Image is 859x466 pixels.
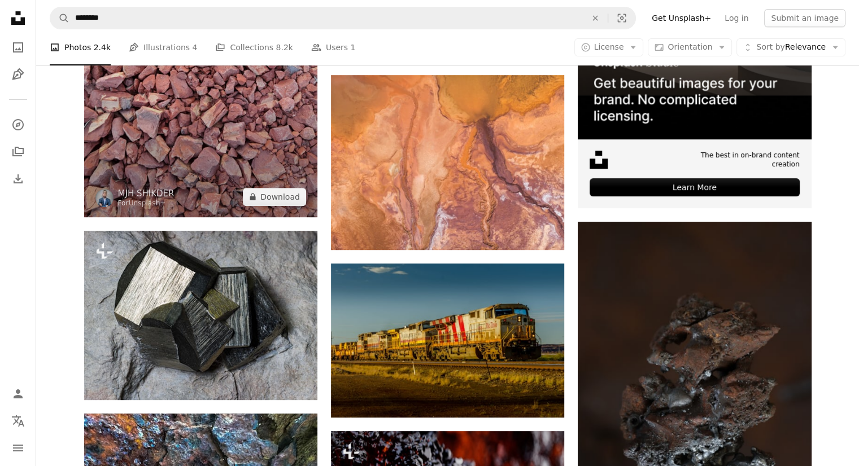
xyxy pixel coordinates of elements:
div: For [118,199,175,208]
img: file-1631678316303-ed18b8b5cb9cimage [590,151,608,169]
a: Unsplash+ [129,199,166,207]
a: a close up of a piece of wood on a rock [84,310,317,320]
a: Photos [7,36,29,59]
a: Log in [718,9,755,27]
a: brown and white abstract painting [331,157,564,167]
a: a close up of a piece of metal [578,392,811,402]
a: MJH SHIKDER [118,188,175,199]
form: Find visuals sitewide [50,7,636,29]
img: red yellow and blue train on rail tracks during daytime [331,263,564,418]
button: Menu [7,437,29,459]
button: Download [243,188,306,206]
a: Explore [7,113,29,136]
button: Visual search [608,7,635,29]
a: Users 1 [311,29,356,65]
a: Illustrations [7,63,29,86]
img: a close up of a piece of wood on a rock [84,231,317,400]
span: Sort by [756,42,784,51]
span: 8.2k [276,41,293,54]
span: Relevance [756,42,826,53]
a: Illustrations 4 [129,29,197,65]
img: brown and white abstract painting [331,75,564,250]
span: Orientation [668,42,712,51]
a: a pile of red rocks sitting next to each other [84,56,317,66]
span: License [594,42,624,51]
button: Sort byRelevance [736,38,845,56]
a: red yellow and blue train on rail tracks during daytime [331,335,564,345]
button: License [574,38,644,56]
img: Go to MJH SHIKDER's profile [95,189,114,207]
div: Learn More [590,178,799,196]
a: Get Unsplash+ [645,9,718,27]
button: Orientation [648,38,732,56]
a: Collections 8.2k [215,29,293,65]
span: 1 [351,41,356,54]
button: Clear [583,7,608,29]
span: 4 [193,41,198,54]
a: Log in / Sign up [7,383,29,405]
button: Search Unsplash [50,7,69,29]
button: Language [7,410,29,432]
span: The best in on-brand content creation [671,151,799,170]
button: Submit an image [764,9,845,27]
a: Home — Unsplash [7,7,29,32]
a: Collections [7,140,29,163]
a: Download History [7,168,29,190]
